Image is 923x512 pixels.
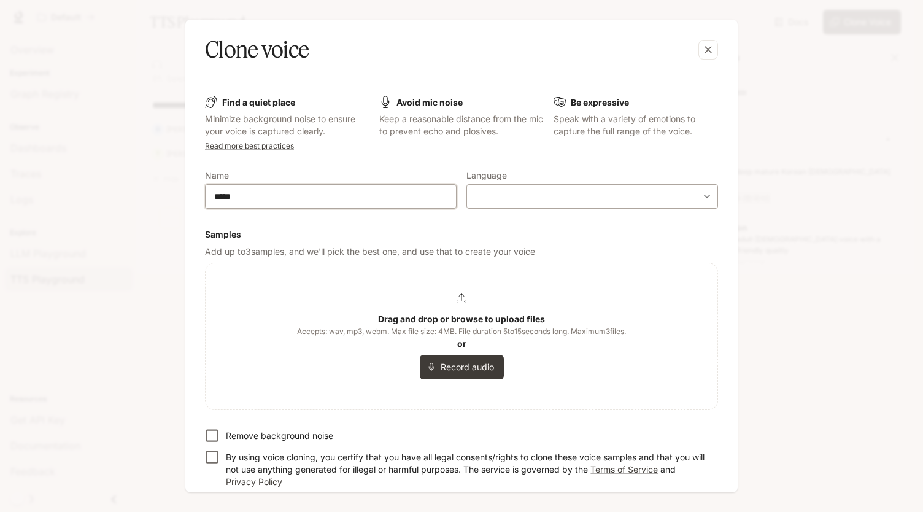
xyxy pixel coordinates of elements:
p: Minimize background noise to ensure your voice is captured clearly. [205,113,369,138]
p: Language [466,171,507,180]
b: or [457,338,466,349]
p: Add up to 3 samples, and we'll pick the best one, and use that to create your voice [205,246,718,258]
p: By using voice cloning, you certify that you have all legal consents/rights to clone these voice ... [226,451,708,488]
a: Read more best practices [205,141,294,150]
span: Accepts: wav, mp3, webm. Max file size: 4MB. File duration 5 to 15 seconds long. Maximum 3 files. [297,325,626,338]
div: ​ [467,190,717,203]
a: Terms of Service [590,464,658,475]
b: Be expressive [571,97,629,107]
b: Drag and drop or browse to upload files [378,314,545,324]
p: Name [205,171,229,180]
button: Record audio [420,355,504,379]
a: Privacy Policy [226,476,282,487]
b: Find a quiet place [222,97,295,107]
p: Keep a reasonable distance from the mic to prevent echo and plosives. [379,113,544,138]
b: Avoid mic noise [396,97,463,107]
h6: Samples [205,228,718,241]
p: Remove background noise [226,430,333,442]
h5: Clone voice [205,34,309,65]
p: Speak with a variety of emotions to capture the full range of the voice. [554,113,718,138]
